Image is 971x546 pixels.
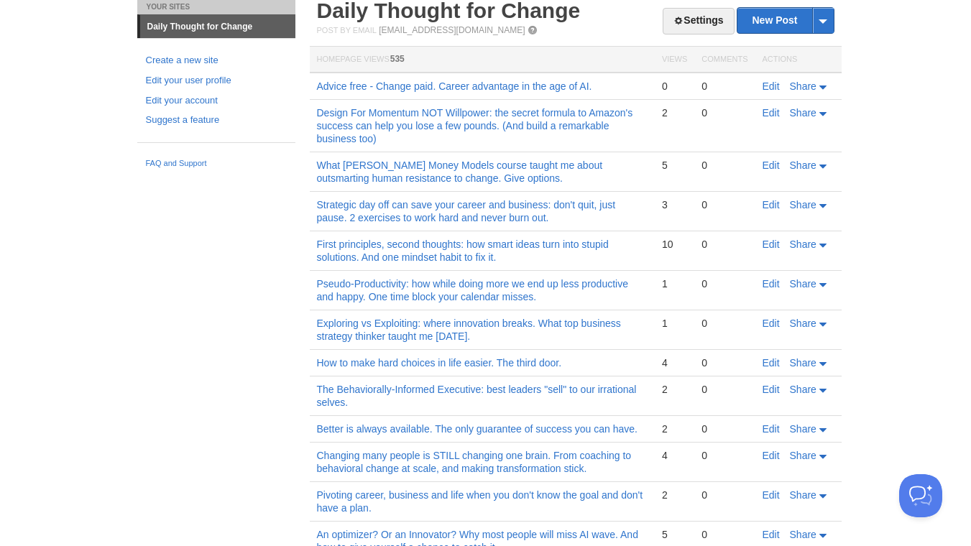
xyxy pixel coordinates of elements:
a: Edit [763,278,780,290]
a: The Behaviorally-Informed Executive: best leaders "sell" to our irrational selves. [317,384,637,408]
a: Edit [763,423,780,435]
th: Comments [694,47,755,73]
span: Share [790,278,816,290]
div: 2 [662,383,687,396]
span: Share [790,489,816,501]
a: FAQ and Support [146,157,287,170]
div: 3 [662,198,687,211]
a: Edit [763,529,780,540]
th: Homepage Views [310,47,655,73]
div: 0 [701,449,747,462]
span: Share [790,529,816,540]
div: 0 [701,317,747,330]
a: Better is always available. The only guarantee of success you can have. [317,423,638,435]
a: Strategic day off can save your career and business: don't quit, just pause. 2 exercises to work ... [317,199,616,223]
a: New Post [737,8,833,33]
a: Pivoting career, business and life when you don't know the goal and don't have a plan. [317,489,643,514]
a: Edit [763,318,780,329]
a: Edit your account [146,93,287,108]
div: 5 [662,528,687,541]
a: Edit [763,239,780,250]
span: Share [790,384,816,395]
div: 0 [701,528,747,541]
th: Views [655,47,694,73]
div: 4 [662,449,687,462]
span: Share [790,80,816,92]
a: Exploring vs Exploiting: where innovation breaks. What top business strategy thinker taught me [D... [317,318,621,342]
span: Post by Email [317,26,377,34]
a: Edit your user profile [146,73,287,88]
div: 0 [701,80,747,93]
a: Edit [763,199,780,210]
a: Edit [763,159,780,171]
div: 10 [662,238,687,251]
div: 1 [662,317,687,330]
div: 1 [662,277,687,290]
a: Edit [763,450,780,461]
span: Share [790,318,816,329]
div: 0 [701,159,747,172]
div: 0 [701,383,747,396]
div: 2 [662,106,687,119]
div: 4 [662,356,687,369]
div: 0 [701,198,747,211]
a: What [PERSON_NAME] Money Models course taught me about outsmarting human resistance to change. Gi... [317,159,603,184]
span: Share [790,159,816,171]
div: 2 [662,422,687,435]
div: 5 [662,159,687,172]
div: 0 [662,80,687,93]
a: Create a new site [146,53,287,68]
a: Edit [763,357,780,369]
a: Edit [763,384,780,395]
a: Suggest a feature [146,113,287,128]
div: 0 [701,489,747,501]
a: Edit [763,107,780,119]
span: Share [790,199,816,210]
span: Share [790,423,816,435]
div: 2 [662,489,687,501]
a: Design For Momentum NOT Willpower: the secret formula to Amazon's success can help you lose a few... [317,107,633,144]
a: Pseudo-Productivity: how while doing more we end up less productive and happy. One time block you... [317,278,628,302]
th: Actions [755,47,842,73]
span: Share [790,107,816,119]
a: Edit [763,80,780,92]
div: 0 [701,277,747,290]
span: Share [790,357,816,369]
a: Advice free - Change paid. Career advantage in the age of AI. [317,80,592,92]
a: Daily Thought for Change [140,15,295,38]
a: Settings [663,8,734,34]
div: 0 [701,356,747,369]
a: Edit [763,489,780,501]
iframe: Help Scout Beacon - Open [899,474,942,517]
span: Share [790,450,816,461]
div: 0 [701,106,747,119]
span: 535 [390,54,405,64]
a: How to make hard choices in life easier. The third door. [317,357,562,369]
a: First principles, second thoughts: how smart ideas turn into stupid solutions. And one mindset ha... [317,239,609,263]
div: 0 [701,422,747,435]
span: Share [790,239,816,250]
a: [EMAIL_ADDRESS][DOMAIN_NAME] [379,25,525,35]
div: 0 [701,238,747,251]
a: Changing many people is STILL changing one brain. From coaching to behavioral change at scale, an... [317,450,632,474]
